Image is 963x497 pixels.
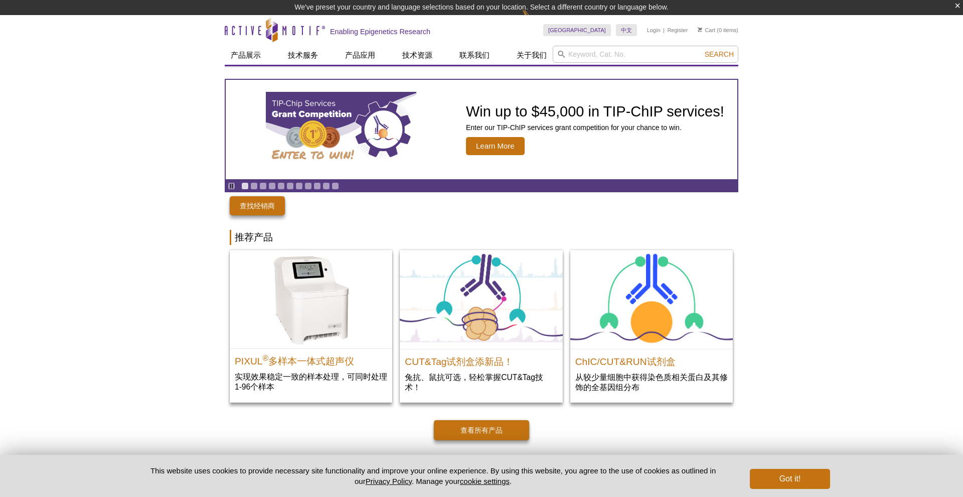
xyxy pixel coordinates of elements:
[522,8,549,31] img: Change Here
[405,352,557,367] h2: CUT&Tag试剂盒添新品！
[259,182,267,190] a: Go to slide 3
[226,80,737,179] article: TIP-ChIP Services Grant Competition
[466,104,724,119] h2: Win up to $45,000 in TIP-ChIP services!
[323,182,330,190] a: Go to slide 10
[698,24,738,36] li: (0 items)
[405,372,557,393] p: 兔抗、鼠抗可选，轻松掌握CUT&Tag技术！
[543,24,611,36] a: [GEOGRAPHIC_DATA]
[304,182,312,190] a: Go to slide 8
[241,182,249,190] a: Go to slide 1
[339,46,381,65] a: 产品应用
[434,420,529,440] a: 查看所有产品
[230,250,392,402] a: PIXUL Multi-Sample Sonicator PIXUL®多样本一体式超声仪 实现效果稳定一致的样本处理，可同时处理1-96个样本
[575,372,728,393] p: 从较少量细胞中获得染色质相关蛋白及其修饰的全基因组分布
[268,182,276,190] a: Go to slide 4
[663,24,665,36] li: |
[230,250,392,348] img: PIXUL Multi-Sample Sonicator
[570,250,733,403] a: ChIC/CUT&RUN Assay Kit ChIC/CUT&RUN试剂盒 从较少量细胞中获得染色质相关蛋白及其修饰的全基因组分布
[235,371,387,392] p: 实现效果稳定一致的样本处理，可同时处理1-96个样本
[277,182,285,190] a: Go to slide 5
[400,250,562,403] a: CUT&Tag试剂盒添新品！ CUT&Tag试剂盒添新品！ 兔抗、鼠抗可选，轻松掌握CUT&Tag技术！
[553,46,738,63] input: Keyword, Cat. No.
[466,137,525,155] span: Learn More
[702,50,737,59] button: Search
[511,46,553,65] a: 关于我们
[750,469,830,489] button: Got it!
[230,230,733,245] h2: 推荐产品
[133,465,733,486] p: This website uses cookies to provide necessary site functionality and improve your online experie...
[266,92,416,167] img: TIP-ChIP Services Grant Competition
[698,27,715,34] a: Cart
[667,27,688,34] a: Register
[226,80,737,179] a: TIP-ChIP Services Grant Competition Win up to $45,000 in TIP-ChIP services! Enter our TIP-ChIP se...
[250,182,258,190] a: Go to slide 2
[575,352,728,367] h2: ChIC/CUT&RUN试剂盒
[235,351,387,366] h2: PIXUL 多样本一体式超声仪
[400,250,562,349] img: CUT&Tag试剂盒添新品！
[313,182,321,190] a: Go to slide 9
[332,182,339,190] a: Go to slide 11
[225,46,267,65] a: 产品展示
[366,477,412,485] a: Privacy Policy
[282,46,324,65] a: 技术服务
[330,27,430,36] h2: Enabling Epigenetics Research
[466,123,724,132] p: Enter our TIP-ChIP services grant competition for your chance to win.
[698,27,702,32] img: Your Cart
[396,46,438,65] a: 技术资源
[453,46,496,65] a: 联系我们
[570,250,733,349] img: ChIC/CUT&RUN Assay Kit
[286,182,294,190] a: Go to slide 6
[647,27,661,34] a: Login
[295,182,303,190] a: Go to slide 7
[230,196,285,215] a: 查找经销商
[616,24,637,36] a: 中文
[262,354,268,362] sup: ®
[460,477,510,485] button: cookie settings
[705,50,734,58] span: Search
[228,182,235,190] a: Toggle autoplay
